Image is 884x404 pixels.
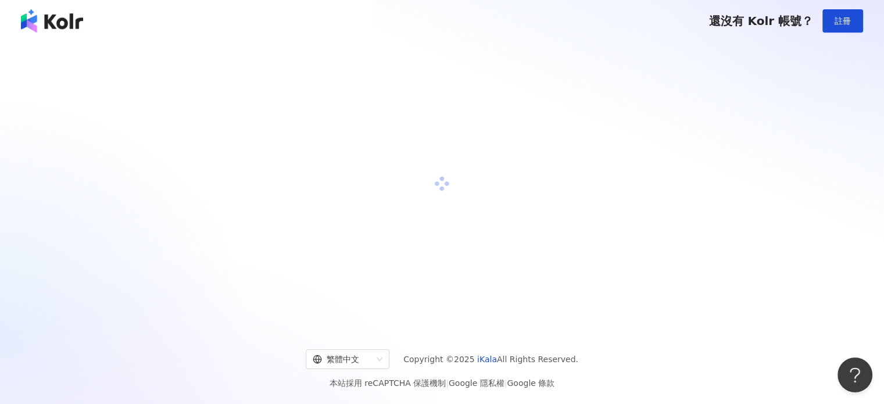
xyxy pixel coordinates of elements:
[449,378,504,388] a: Google 隱私權
[835,16,851,26] span: 註冊
[477,355,497,364] a: iKala
[313,350,372,369] div: 繁體中文
[21,9,83,33] img: logo
[330,376,554,390] span: 本站採用 reCAPTCHA 保護機制
[507,378,554,388] a: Google 條款
[838,357,872,392] iframe: Help Scout Beacon - Open
[504,378,507,388] span: |
[708,14,813,28] span: 還沒有 Kolr 帳號？
[403,352,578,366] span: Copyright © 2025 All Rights Reserved.
[822,9,863,33] button: 註冊
[446,378,449,388] span: |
